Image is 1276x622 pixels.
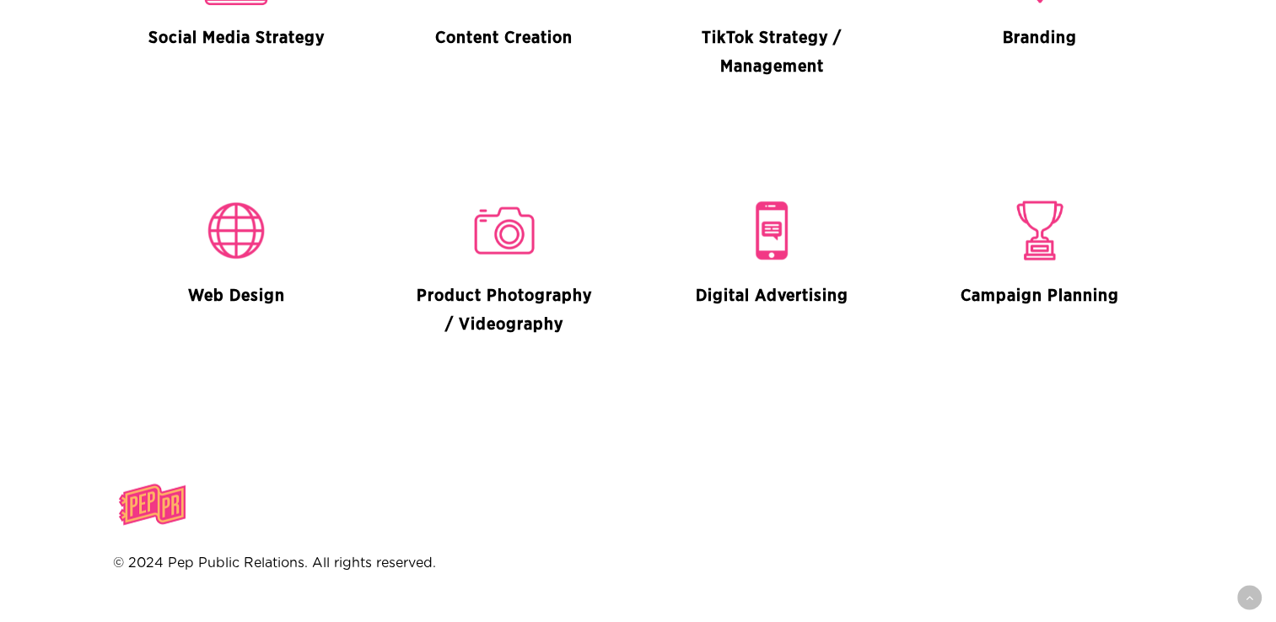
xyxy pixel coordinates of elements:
[948,24,1131,52] h4: Branding
[412,24,595,52] h4: Content Creation
[113,480,481,576] div: © 2024 Pep Public Relations. All rights reserved.
[681,282,864,310] h4: Digital Advertising
[145,24,328,52] h4: Social Media Strategy
[145,282,328,310] h4: Web Design
[681,24,864,81] h4: TikTok Strategy / Management
[412,282,595,339] h4: Product Photography / Videography
[948,282,1131,310] h4: Campaign Planning
[113,480,195,529] img: peppr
